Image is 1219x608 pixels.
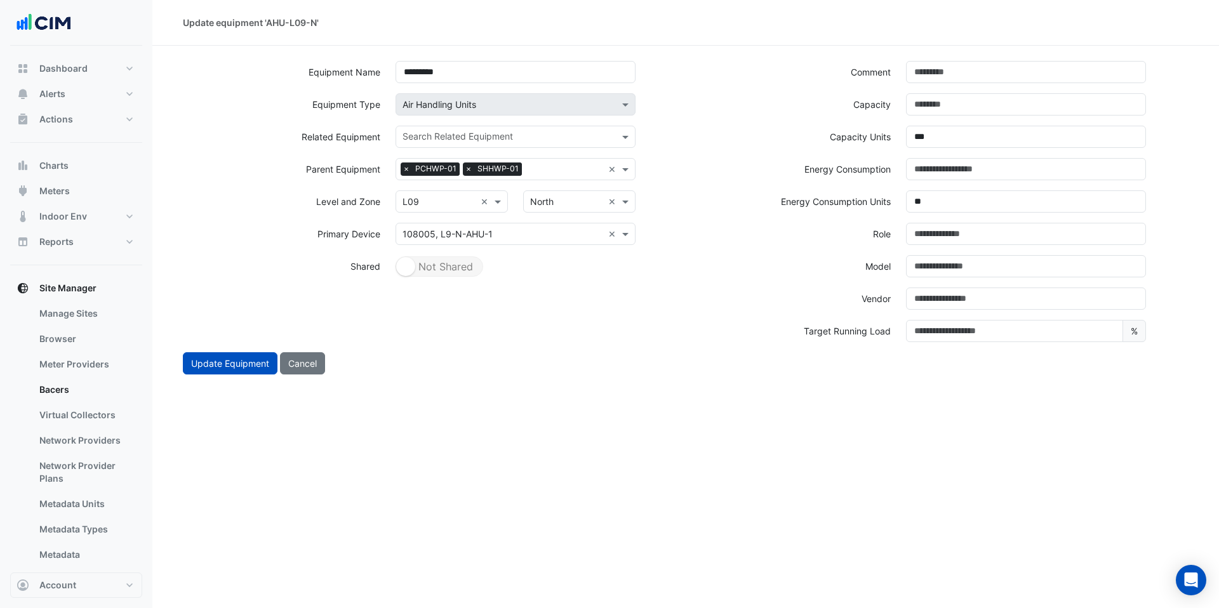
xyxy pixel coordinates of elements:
span: Actions [39,113,73,126]
label: Equipment Name [309,61,380,83]
label: Energy Consumption Units [781,190,891,213]
button: Alerts [10,81,142,107]
div: Equipment with parent or descendant cannot be shared. [388,255,643,287]
a: Metadata Types [29,517,142,542]
a: Network Providers [29,428,142,453]
span: PCHWP-01 [412,162,460,175]
span: Dashboard [39,62,88,75]
a: Metadata [29,542,142,567]
button: Charts [10,153,142,178]
a: Browser [29,326,142,352]
span: Reports [39,235,74,248]
span: Indoor Env [39,210,87,223]
button: Update Equipment [183,352,277,374]
a: Bacers [29,377,142,402]
div: Update equipment 'AHU-L09-N' [183,16,319,29]
span: × [401,162,412,175]
span: % [1122,320,1146,342]
label: Energy Consumption [804,158,891,180]
img: Company Logo [15,10,72,36]
app-icon: Indoor Env [17,210,29,223]
a: Meters [29,567,142,593]
app-icon: Dashboard [17,62,29,75]
app-icon: Actions [17,113,29,126]
a: Metadata Units [29,491,142,517]
button: Actions [10,107,142,132]
label: Model [865,255,891,277]
span: × [463,162,474,175]
span: Alerts [39,88,65,100]
app-ace-select: The equipment type cannot be modified as this equipment has favourites [396,93,636,116]
label: Capacity Units [830,126,891,148]
app-icon: Reports [17,235,29,248]
app-icon: Meters [17,185,29,197]
button: Indoor Env [10,204,142,229]
label: Capacity [853,93,891,116]
label: Primary Device [317,223,380,245]
span: SHHWP-01 [474,162,522,175]
span: Charts [39,159,69,172]
label: Role [873,223,891,245]
span: Clear [608,227,619,241]
label: Level and Zone [316,190,380,213]
span: Clear [481,195,491,208]
button: Meters [10,178,142,204]
span: Meters [39,185,70,197]
button: Reports [10,229,142,254]
span: Site Manager [39,282,97,294]
a: Manage Sites [29,301,142,326]
label: Target Running Load [804,320,891,342]
span: Clear [608,195,619,208]
div: Search Related Equipment [401,129,513,146]
app-icon: Site Manager [17,282,29,294]
button: Cancel [280,352,325,374]
a: Network Provider Plans [29,453,142,491]
span: Clear [608,162,619,176]
label: Vendor [862,287,891,310]
app-icon: Charts [17,159,29,172]
label: Equipment Type [312,93,380,116]
app-icon: Alerts [17,88,29,100]
label: Parent Equipment [306,158,380,180]
button: Site Manager [10,275,142,301]
button: Dashboard [10,56,142,81]
a: Meter Providers [29,352,142,377]
span: Account [39,579,76,591]
a: Virtual Collectors [29,402,142,428]
button: Account [10,572,142,598]
label: Shared [350,255,380,277]
label: Related Equipment [302,126,380,148]
div: Open Intercom Messenger [1176,565,1206,595]
label: Comment [851,61,891,83]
